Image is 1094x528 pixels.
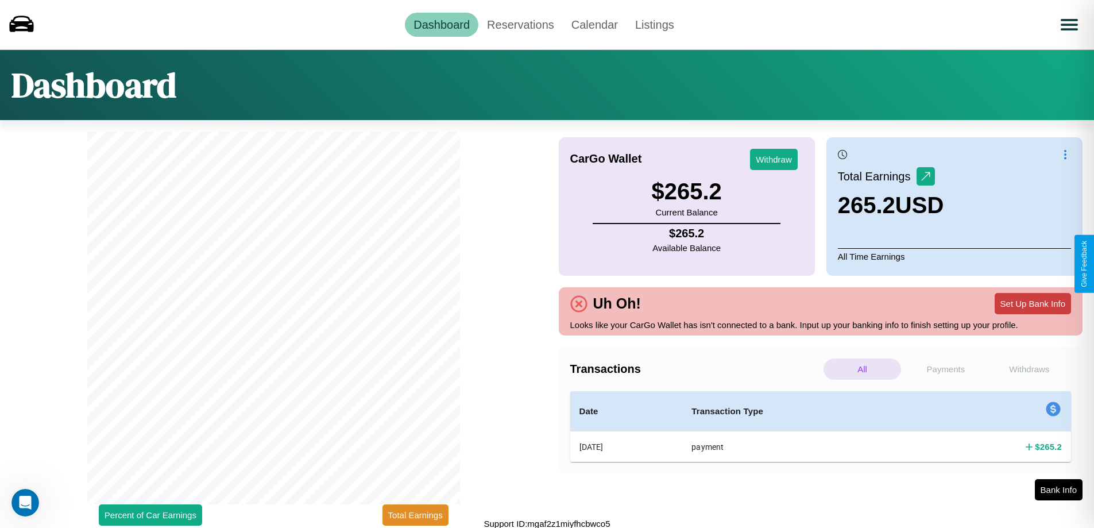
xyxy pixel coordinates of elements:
p: Looks like your CarGo Wallet has isn't connected to a bank. Input up your banking info to finish ... [570,317,1072,333]
a: Dashboard [405,13,478,37]
button: Total Earnings [382,504,449,526]
h3: $ 265.2 [651,179,721,205]
p: Current Balance [651,205,721,220]
button: Withdraw [750,149,798,170]
h4: Transaction Type [691,404,911,418]
p: All Time Earnings [838,248,1071,264]
th: [DATE] [570,431,683,463]
p: All [824,359,901,380]
h4: CarGo Wallet [570,152,642,165]
h3: 265.2 USD [838,192,944,218]
table: simple table [570,391,1072,462]
h4: Date [579,404,674,418]
p: Withdraws [991,359,1068,380]
h4: $ 265.2 [1035,441,1062,453]
button: Bank Info [1035,479,1083,500]
h4: Uh Oh! [587,295,647,312]
a: Reservations [478,13,563,37]
div: Give Feedback [1080,241,1088,287]
button: Percent of Car Earnings [99,504,202,526]
h4: $ 265.2 [652,227,721,240]
iframe: Intercom live chat [11,489,39,517]
p: Available Balance [652,240,721,256]
h4: Transactions [570,363,821,376]
p: Total Earnings [838,166,917,187]
a: Listings [627,13,683,37]
a: Calendar [563,13,627,37]
th: payment [682,431,921,463]
button: Set Up Bank Info [995,293,1071,314]
p: Payments [907,359,984,380]
button: Open menu [1053,9,1085,41]
h1: Dashboard [11,61,176,109]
